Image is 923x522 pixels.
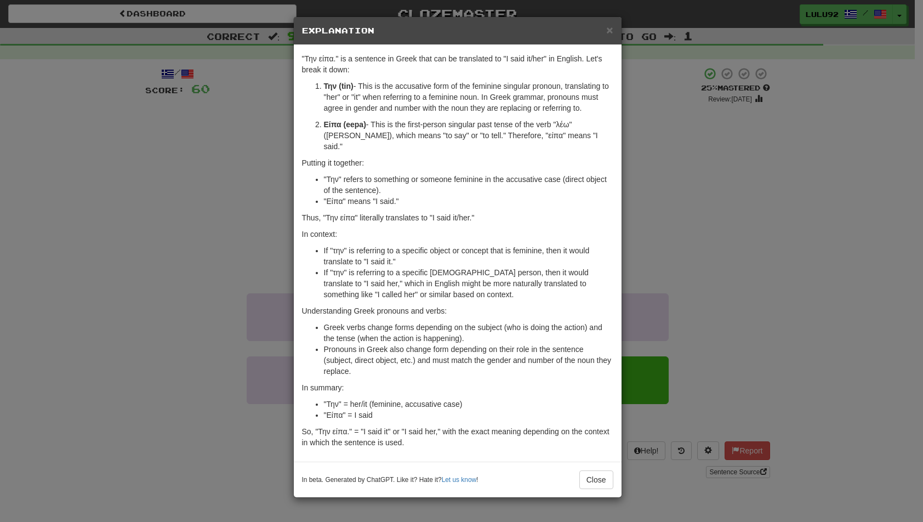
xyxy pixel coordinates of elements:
[324,344,613,377] li: Pronouns in Greek also change form depending on their role in the sentence (subject, direct objec...
[324,119,613,152] p: - This is the first-person singular past tense of the verb "λέω" ([PERSON_NAME]), which means "to...
[606,24,613,36] span: ×
[324,322,613,344] li: Greek verbs change forms depending on the subject (who is doing the action) and the tense (when t...
[324,399,613,410] li: "Την" = her/it (feminine, accusative case)
[302,426,613,448] p: So, "Την είπα." = "I said it" or "I said her," with the exact meaning depending on the context in...
[324,82,354,90] strong: Την (tin)
[324,174,613,196] li: "Την" refers to something or someone feminine in the accusative case (direct object of the senten...
[324,267,613,300] li: If "την" is referring to a specific [DEMOGRAPHIC_DATA] person, then it would translate to "I said...
[302,53,613,75] p: "Την είπα." is a sentence in Greek that can be translated to "I said it/her" in English. Let's br...
[302,157,613,168] p: Putting it together:
[302,229,613,240] p: In context:
[606,24,613,36] button: Close
[579,470,613,489] button: Close
[324,245,613,267] li: If "την" is referring to a specific object or concept that is feminine, then it would translate t...
[324,196,613,207] li: "Είπα" means "I said."
[302,382,613,393] p: In summary:
[302,212,613,223] p: Thus, "Την είπα" literally translates to "I said it/her."
[302,25,613,36] h5: Explanation
[302,305,613,316] p: Understanding Greek pronouns and verbs:
[324,410,613,421] li: "Είπα" = I said
[302,475,478,485] small: In beta. Generated by ChatGPT. Like it? Hate it? !
[324,81,613,114] p: - This is the accusative form of the feminine singular pronoun, translating to "her" or "it" when...
[442,476,476,484] a: Let us know
[324,120,366,129] strong: Είπα (eepa)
